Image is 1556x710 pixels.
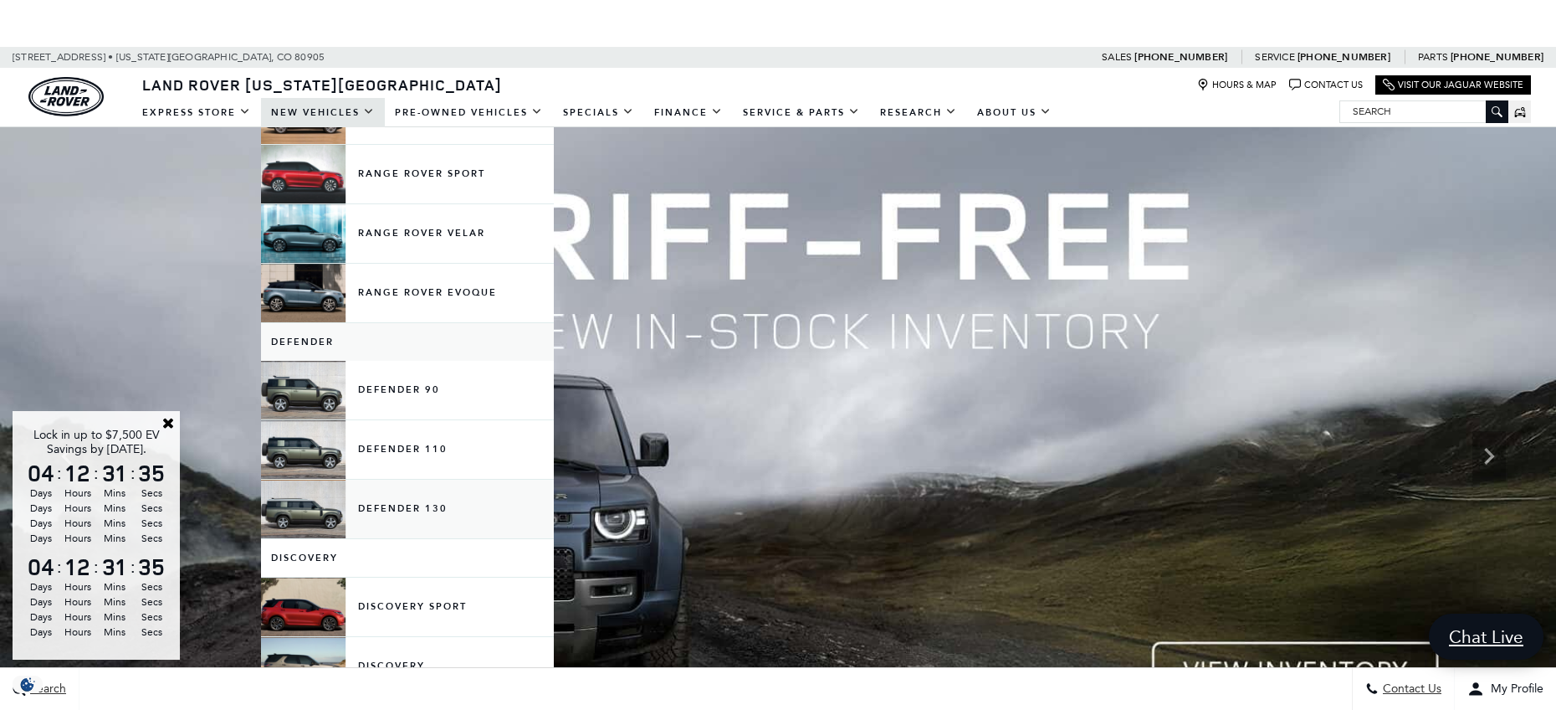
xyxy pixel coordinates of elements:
span: Mins [99,501,131,516]
span: Contact Us [1379,682,1441,697]
img: Land Rover [28,77,104,116]
span: 80905 [294,47,325,68]
a: Contact Us [1289,79,1363,91]
a: Chat Live [1429,614,1543,660]
span: Secs [136,486,167,501]
span: : [57,460,62,486]
span: 31 [99,555,131,579]
img: Opt-Out Icon [8,676,47,693]
span: Days [25,501,57,516]
a: [PHONE_NUMBER] [1451,50,1543,64]
a: land-rover [28,77,104,116]
div: Next [1472,431,1506,481]
span: Mins [99,625,131,640]
span: Days [25,579,57,594]
span: [STREET_ADDRESS] • [13,47,114,68]
span: Hours [62,579,94,594]
button: Open user profile menu [1455,668,1556,710]
a: Defender 130 [261,480,554,538]
span: Secs [136,594,167,610]
a: Defender 110 [261,420,554,479]
span: Hours [62,625,94,640]
span: Hours [62,516,94,531]
a: Finance [644,98,733,127]
a: Range Rover Velar [261,204,554,263]
span: Sales [1102,51,1132,63]
span: Secs [136,579,167,594]
a: Hours & Map [1197,79,1277,91]
a: Discovery [261,637,554,696]
a: Defender 90 [261,361,554,419]
a: [PHONE_NUMBER] [1298,50,1390,64]
a: Close [161,415,176,430]
span: : [94,554,99,579]
span: Secs [136,531,167,546]
span: Secs [136,516,167,531]
span: Secs [136,610,167,625]
span: Lock in up to $7,500 EV Savings by [DATE]. [33,428,160,456]
span: 12 [62,555,94,579]
a: Research [870,98,967,127]
span: 04 [25,555,57,579]
span: My Profile [1484,682,1543,697]
a: Visit Our Jaguar Website [1383,79,1523,91]
a: Defender [261,323,554,361]
span: CO [277,47,292,68]
span: Days [25,625,57,640]
span: Mins [99,594,131,610]
span: Mins [99,531,131,546]
a: Service & Parts [733,98,870,127]
a: About Us [967,98,1062,127]
span: 35 [136,555,167,579]
a: Discovery Sport [261,578,554,636]
span: Mins [99,610,131,625]
a: EXPRESS STORE [132,98,261,127]
span: : [57,554,62,579]
span: 04 [25,461,57,485]
span: Hours [62,531,94,546]
span: : [131,460,136,486]
span: Days [25,594,57,610]
span: Secs [136,501,167,516]
span: Service [1255,51,1294,63]
a: Range Rover Evoque [261,264,554,322]
span: Parts [1418,51,1448,63]
a: Specials [553,98,644,127]
a: Discovery [261,539,554,577]
span: Hours [62,501,94,516]
span: : [131,554,136,579]
span: Land Rover [US_STATE][GEOGRAPHIC_DATA] [142,75,502,95]
span: Days [25,610,57,625]
a: [STREET_ADDRESS] • [US_STATE][GEOGRAPHIC_DATA], CO 80905 [13,51,325,63]
a: [PHONE_NUMBER] [1134,50,1227,64]
span: 31 [99,461,131,485]
span: Mins [99,486,131,501]
span: Hours [62,594,94,610]
input: Search [1340,101,1507,121]
a: Pre-Owned Vehicles [385,98,553,127]
span: Secs [136,625,167,640]
span: 35 [136,461,167,485]
span: Chat Live [1441,625,1532,648]
span: Mins [99,579,131,594]
a: New Vehicles [261,98,385,127]
span: Hours [62,486,94,501]
span: 12 [62,461,94,485]
span: : [94,460,99,486]
span: Days [25,486,57,501]
nav: Main Navigation [132,98,1062,127]
span: Hours [62,610,94,625]
section: Click to Open Cookie Consent Modal [8,676,47,693]
a: Range Rover Sport [261,145,554,203]
span: Days [25,531,57,546]
span: [US_STATE][GEOGRAPHIC_DATA], [116,47,274,68]
span: Days [25,516,57,531]
span: Mins [99,516,131,531]
a: Land Rover [US_STATE][GEOGRAPHIC_DATA] [132,75,512,95]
